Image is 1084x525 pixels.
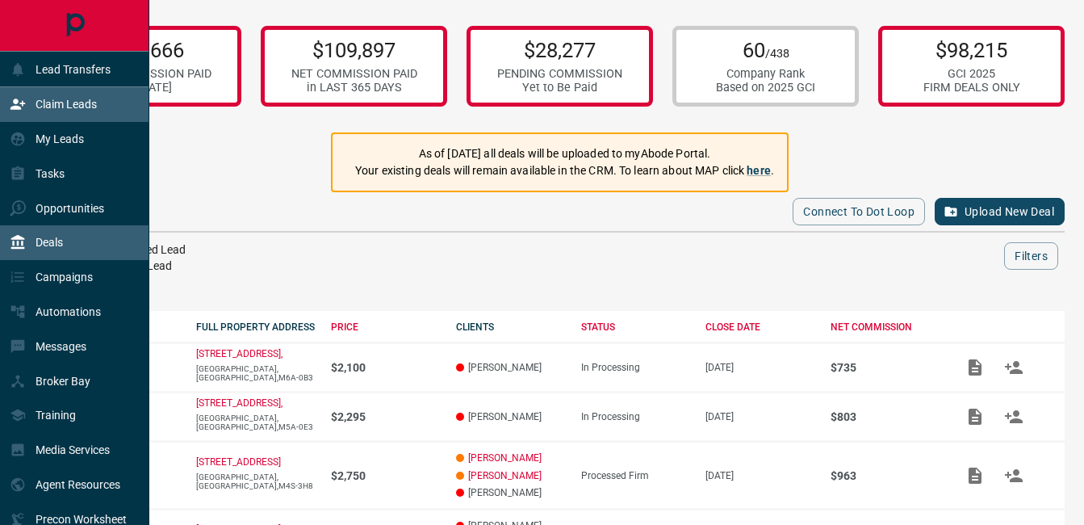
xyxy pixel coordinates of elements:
div: Company Rank [716,67,815,81]
span: Match Clients [994,410,1033,422]
div: FIRM DEALS ONLY [923,81,1020,94]
a: [STREET_ADDRESS], [196,397,283,409]
p: 60 [716,38,815,62]
p: [DATE] [705,362,814,373]
button: Filters [1004,242,1058,270]
span: Add / View Documents [956,469,994,481]
p: $98,215 [923,38,1020,62]
p: $2,100 [331,361,440,374]
a: [PERSON_NAME] [468,452,542,464]
div: Yet to Be Paid [497,81,622,94]
p: $109,897 [291,38,417,62]
p: [GEOGRAPHIC_DATA],[GEOGRAPHIC_DATA],M5A-0E3 [196,414,315,431]
p: [DATE] [705,411,814,422]
p: As of [DATE] all deals will be uploaded to myAbode Portal. [355,145,774,162]
div: NET COMMISSION [831,321,940,333]
p: $2,750 [331,469,440,482]
div: STATUS [581,321,690,333]
p: $803 [831,410,940,423]
p: Your existing deals will remain available in the CRM. To learn about MAP click . [355,162,774,179]
div: PRICE [331,321,440,333]
a: here [747,164,771,177]
span: Add / View Documents [956,361,994,372]
div: Processed Firm [581,470,690,481]
p: [DATE] [705,470,814,481]
p: [GEOGRAPHIC_DATA],[GEOGRAPHIC_DATA],M4S-3H8 [196,472,315,490]
div: CLIENTS [456,321,565,333]
p: [PERSON_NAME] [456,487,565,498]
p: $735 [831,361,940,374]
span: Add / View Documents [956,410,994,422]
div: in LAST 365 DAYS [291,81,417,94]
div: In Processing [581,411,690,422]
div: FULL PROPERTY ADDRESS [196,321,315,333]
button: Upload New Deal [935,198,1065,225]
div: CLOSE DATE [705,321,814,333]
p: [PERSON_NAME] [456,362,565,373]
p: [PERSON_NAME] [456,411,565,422]
div: NET COMMISSION PAID [291,67,417,81]
a: [STREET_ADDRESS], [196,348,283,359]
div: Based on 2025 GCI [716,81,815,94]
div: In Processing [581,362,690,373]
div: PENDING COMMISSION [497,67,622,81]
a: [STREET_ADDRESS] [196,456,281,468]
span: Match Clients [994,469,1033,481]
p: $28,277 [497,38,622,62]
div: GCI 2025 [923,67,1020,81]
p: $2,295 [331,410,440,423]
span: Match Clients [994,361,1033,372]
a: [PERSON_NAME] [468,470,542,481]
p: $963 [831,469,940,482]
button: Connect to Dot Loop [793,198,925,225]
p: [GEOGRAPHIC_DATA],[GEOGRAPHIC_DATA],M6A-0B3 [196,364,315,382]
span: /438 [765,47,789,61]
